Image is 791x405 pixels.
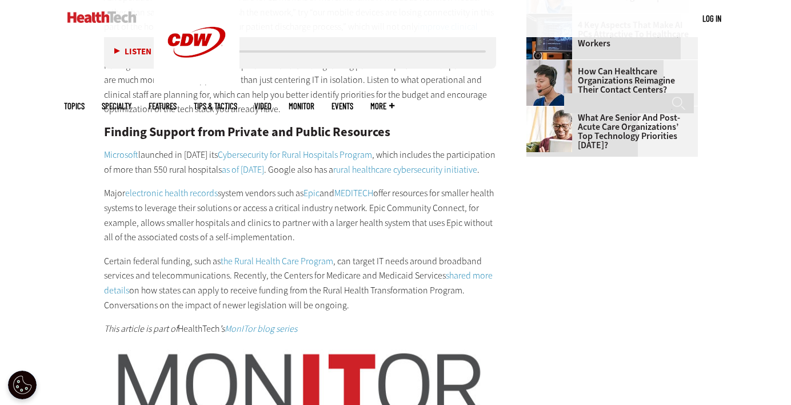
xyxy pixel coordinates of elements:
p: HealthTech [104,321,496,336]
a: Video [254,102,271,110]
img: Older person using tablet [526,106,572,152]
p: Major system vendors such as and offer resources for smaller health systems to leverage their sol... [104,186,496,244]
a: Epic [303,187,319,199]
span: Specialty [102,102,131,110]
h2: Finding Support from Private and Public Resources [104,126,496,138]
a: MEDITECH [334,187,373,199]
div: User menu [702,13,721,25]
span: More [370,102,394,110]
a: the Rural Health Care Program [221,255,333,267]
a: What Are Senior and Post-Acute Care Organizations’ Top Technology Priorities [DATE]? [526,113,691,150]
a: Cybersecurity for Rural Hospitals Program [218,149,372,161]
button: Open Preferences [8,371,37,399]
a: Features [149,102,177,110]
p: launched in [DATE] its , which includes the participation of more than 550 rural hospitals . Goog... [104,148,496,177]
a: rural healthcare cybersecurity initiative [333,164,477,176]
em: ’s [219,323,225,335]
a: Tips & Tactics [194,102,237,110]
a: electronic health records [125,187,218,199]
div: Cookie Settings [8,371,37,399]
a: Microsoft [104,149,138,161]
em: This article is part of [104,323,178,335]
a: Log in [702,13,721,23]
span: Topics [64,102,85,110]
a: Events [331,102,353,110]
p: Certain federal funding, such as , can target IT needs around broadband services and telecommunic... [104,254,496,312]
a: MonITor [289,102,314,110]
a: Older person using tablet [526,106,578,116]
a: CDW [154,76,239,88]
a: MonITor blog series [225,323,297,335]
img: Home [67,11,137,23]
a: as of [DATE] [222,164,264,176]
